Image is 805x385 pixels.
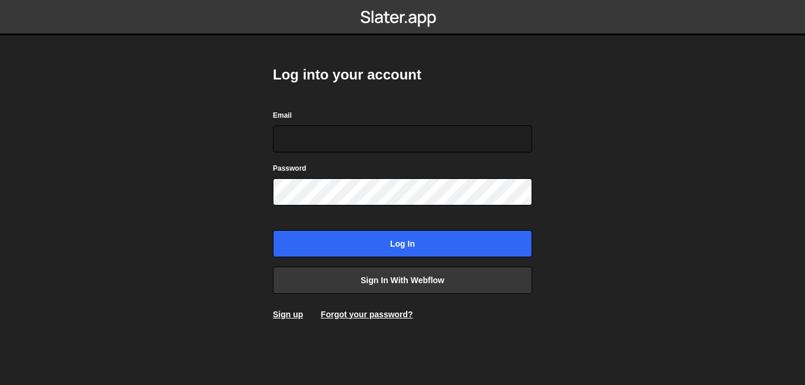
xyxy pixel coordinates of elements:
a: Forgot your password? [321,310,413,319]
input: Log in [273,230,532,257]
label: Email [273,109,292,121]
h2: Log into your account [273,65,532,84]
label: Password [273,162,306,174]
a: Sign up [273,310,303,319]
a: Sign in with Webflow [273,267,532,294]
